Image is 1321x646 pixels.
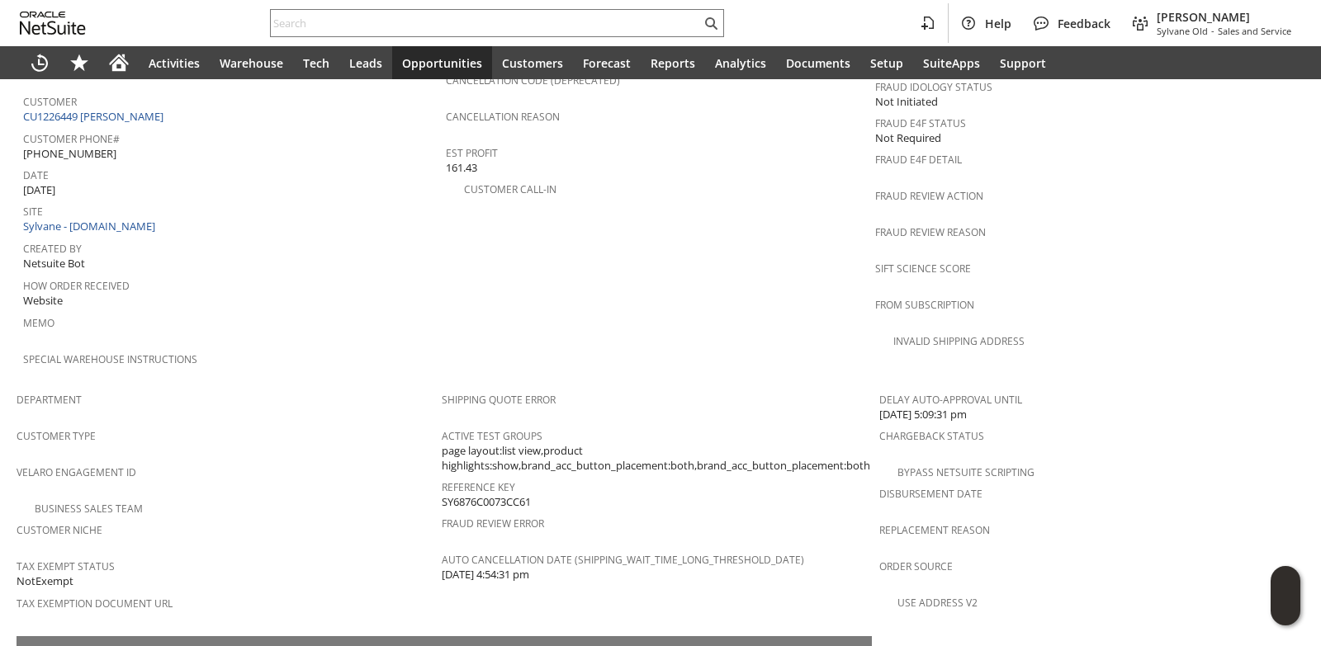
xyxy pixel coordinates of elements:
div: Shortcuts [59,46,99,79]
span: Help [985,16,1011,31]
a: Customer Phone# [23,132,120,146]
span: SuiteApps [923,55,980,71]
span: Tech [303,55,329,71]
a: Analytics [705,46,776,79]
a: Tax Exempt Status [17,559,115,573]
input: Search [271,13,701,33]
span: Forecast [583,55,631,71]
span: Feedback [1058,16,1110,31]
span: Reports [651,55,695,71]
a: Use Address V2 [897,596,978,610]
svg: Home [109,53,129,73]
span: - [1211,25,1214,37]
a: Invalid Shipping Address [893,334,1025,348]
span: Oracle Guided Learning Widget. To move around, please hold and drag [1271,596,1300,626]
span: Not Required [875,130,941,146]
a: Leads [339,46,392,79]
span: [DATE] 4:54:31 pm [442,567,529,582]
svg: Recent Records [30,53,50,73]
svg: Search [701,13,721,33]
span: 161.43 [446,160,477,176]
span: Warehouse [220,55,283,71]
a: Customer Type [17,429,96,443]
a: Cancellation Reason [446,110,560,124]
span: Netsuite Bot [23,256,85,271]
span: [PERSON_NAME] [1157,9,1291,25]
span: [DATE] [23,182,55,198]
a: Date [23,168,49,182]
span: [DATE] 5:09:31 pm [879,407,967,422]
span: Opportunities [402,55,482,71]
a: Customer Niche [17,523,102,537]
span: Sales and Service [1218,25,1291,37]
a: Sift Science Score [875,262,971,276]
a: Customers [492,46,573,79]
a: Shipping Quote Error [442,393,556,407]
a: Fraud Idology Status [875,80,992,94]
span: Activities [149,55,200,71]
a: How Order Received [23,279,130,293]
a: Support [990,46,1056,79]
span: page layout:list view,product highlights:show,brand_acc_button_placement:both,brand_acc_button_pl... [442,443,870,474]
a: Fraud Review Action [875,189,983,203]
a: Order Source [879,559,953,573]
a: SuiteApps [913,46,990,79]
a: Fraud Review Reason [875,225,986,239]
a: Memo [23,316,54,330]
a: Department [17,393,82,407]
a: From Subscription [875,298,974,312]
a: Created By [23,242,82,256]
a: Tax Exemption Document URL [17,596,173,611]
span: Documents [786,55,850,71]
a: Replacement reason [879,523,990,537]
a: Active Test Groups [442,429,542,443]
span: Leads [349,55,382,71]
a: Delay Auto-Approval Until [879,393,1022,407]
a: Special Warehouse Instructions [23,352,197,366]
a: Activities [139,46,210,79]
a: Est Profit [446,146,498,160]
a: Reports [641,46,705,79]
a: Opportunities [392,46,492,79]
span: Customers [502,55,563,71]
a: Site [23,205,43,219]
a: Recent Records [20,46,59,79]
a: Chargeback Status [879,429,984,443]
span: [PHONE_NUMBER] [23,146,116,162]
iframe: Click here to launch Oracle Guided Learning Help Panel [1271,566,1300,625]
a: Reference Key [442,480,515,494]
a: Customer [23,95,77,109]
a: Setup [860,46,913,79]
a: Documents [776,46,860,79]
a: Velaro Engagement ID [17,465,136,479]
span: Setup [870,55,903,71]
a: Fraud E4F Detail [875,153,962,167]
span: Sylvane Old [1157,25,1208,37]
span: NotExempt [17,573,73,589]
a: Bypass NetSuite Scripting [897,465,1035,479]
svg: Shortcuts [69,53,89,73]
a: Cancellation Code (deprecated) [446,73,620,87]
a: Forecast [573,46,641,79]
a: Auto Cancellation Date (shipping_wait_time_long_threshold_date) [442,553,804,567]
a: CU1226449 [PERSON_NAME] [23,109,168,124]
span: Support [1000,55,1046,71]
a: Home [99,46,139,79]
a: Fraud Review Error [442,516,544,530]
span: Not Initiated [875,94,938,110]
svg: logo [20,12,86,35]
a: Business Sales Team [35,502,143,516]
a: Tech [293,46,339,79]
a: Customer Call-in [464,182,556,196]
a: Sylvane - [DOMAIN_NAME] [23,219,159,233]
a: Fraud E4F Status [875,116,966,130]
span: Analytics [715,55,766,71]
span: Website [23,293,63,309]
a: Disbursement Date [879,487,982,501]
a: Warehouse [210,46,293,79]
span: SY6876C0073CC61 [442,494,531,510]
